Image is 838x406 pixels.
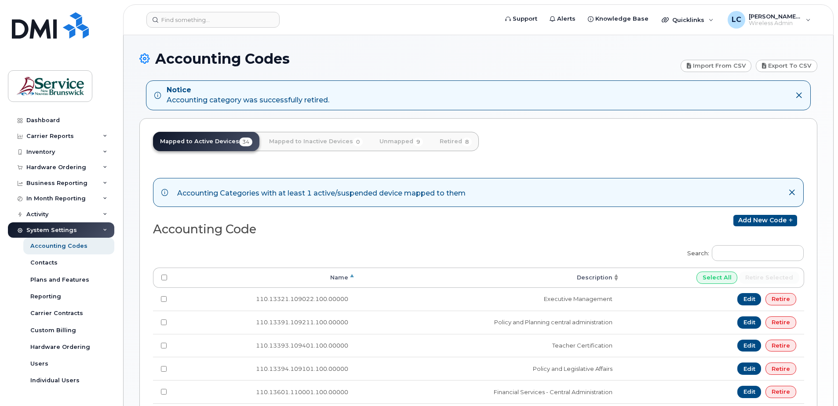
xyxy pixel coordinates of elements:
[356,311,620,334] td: Policy and Planning central administration
[462,138,472,146] span: 8
[681,60,752,72] a: Import from CSV
[737,340,761,352] a: Edit
[733,215,797,226] a: Add new code
[712,245,804,261] input: Search:
[765,386,796,398] a: Retire
[175,380,356,403] td: 110.13601.110001.100.00000
[765,340,796,352] a: Retire
[765,293,796,305] a: Retire
[372,132,430,151] a: Unmapped
[356,334,620,357] td: Teacher Certification
[737,293,761,305] a: Edit
[175,334,356,357] td: 110.13393.109401.100.00000
[737,362,761,375] a: Edit
[356,288,620,311] td: Executive Management
[737,316,761,329] a: Edit
[175,288,356,311] td: 110.13321.109022.100.00000
[737,386,761,398] a: Edit
[756,60,817,72] a: Export to CSV
[765,362,796,375] a: Retire
[356,380,620,403] td: Financial Services - Central Administration
[356,357,620,380] td: Policy and Legislative Affairs
[139,51,676,66] h1: Accounting Codes
[153,223,471,236] h2: Accounting Code
[353,138,363,146] span: 0
[356,268,620,288] th: Description: activate to sort column ascending
[239,138,252,146] span: 34
[167,85,329,95] strong: Notice
[153,132,259,151] a: Mapped to Active Devices
[765,316,796,329] a: Retire
[696,272,738,284] input: Select All
[681,239,804,264] label: Search:
[175,311,356,334] td: 110.13391.109211.100.00000
[167,85,329,105] div: Accounting category was successfully retired.
[177,186,466,199] div: Accounting Categories with at least 1 active/suspended device mapped to them
[175,357,356,380] td: 110.13394.109101.100.00000
[175,268,356,288] th: Name: activate to sort column descending
[413,138,423,146] span: 9
[262,132,370,151] a: Mapped to Inactive Devices
[433,132,479,151] a: Retired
